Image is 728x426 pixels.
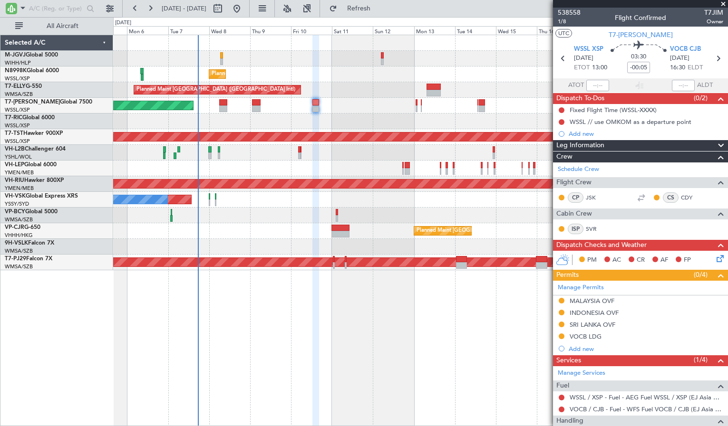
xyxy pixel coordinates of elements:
[5,68,27,74] span: N8998K
[5,256,26,262] span: T7-PJ29
[5,240,54,246] a: 9H-VSLKFalcon 7X
[570,321,615,329] div: SRI LANKA OVF
[5,225,24,230] span: VP-CJR
[325,1,382,16] button: Refresh
[704,18,723,26] span: Owner
[697,81,713,90] span: ALDT
[5,84,26,89] span: T7-ELLY
[537,26,578,35] div: Thu 16
[10,19,103,34] button: All Aircraft
[570,106,657,114] div: Fixed Flight Time (WSSL-XXXX)
[5,185,34,192] a: YMEN/MEB
[5,75,30,82] a: WSSL/XSP
[5,131,63,136] a: T7-TSTHawker 900XP
[574,63,590,73] span: ETOT
[5,91,33,98] a: WMSA/SZB
[5,225,40,230] a: VP-CJRG-650
[5,240,28,246] span: 9H-VSLK
[574,45,603,54] span: WSSL XSP
[5,263,33,270] a: WMSA/SZB
[136,83,295,97] div: Planned Maint [GEOGRAPHIC_DATA] ([GEOGRAPHIC_DATA] Intl)
[25,23,100,29] span: All Aircraft
[5,122,30,129] a: WSSL/XSP
[615,13,666,23] div: Flight Confirmed
[5,59,31,66] a: WIHH/HLP
[556,177,592,188] span: Flight Crew
[168,26,209,35] div: Tue 7
[684,256,691,265] span: FP
[556,240,647,251] span: Dispatch Checks and Weather
[5,68,59,74] a: N8998KGlobal 6000
[5,84,42,89] a: T7-ELLYG-550
[555,29,572,38] button: UTC
[5,52,58,58] a: M-JGVJGlobal 5000
[5,162,57,168] a: VH-LEPGlobal 6000
[5,106,30,114] a: WSSL/XSP
[291,26,332,35] div: Fri 10
[556,270,579,281] span: Permits
[592,63,607,73] span: 13:00
[574,54,593,63] span: [DATE]
[586,225,607,233] a: SVR
[556,208,592,219] span: Cabin Crew
[704,8,723,18] span: T7JIM
[612,256,621,265] span: AC
[209,26,250,35] div: Wed 8
[631,52,646,62] span: 03:30
[694,355,708,365] span: (1/4)
[250,26,291,35] div: Thu 9
[586,80,609,91] input: --:--
[558,18,581,26] span: 1/8
[558,8,581,18] span: 538558
[5,146,25,152] span: VH-L2B
[587,256,597,265] span: PM
[609,30,673,40] span: T7-[PERSON_NAME]
[5,232,33,239] a: VHHH/HKG
[5,115,55,121] a: T7-RICGlobal 6000
[373,26,414,35] div: Sun 12
[586,193,607,202] a: JSK
[5,209,25,215] span: VP-BCY
[568,224,583,234] div: ISP
[5,153,32,161] a: YSHL/WOL
[670,54,689,63] span: [DATE]
[660,256,668,265] span: AF
[5,200,29,208] a: YSSY/SYD
[5,52,26,58] span: M-JGVJ
[570,332,602,341] div: VOCB LDG
[455,26,496,35] div: Tue 14
[5,216,33,223] a: WMSA/SZB
[663,192,679,203] div: CS
[569,345,723,353] div: Add new
[688,63,703,73] span: ELDT
[570,118,691,126] div: WSSL // use OMKOM as a departure point
[162,4,206,13] span: [DATE] - [DATE]
[556,151,573,162] span: Crew
[417,224,575,238] div: Planned Maint [GEOGRAPHIC_DATA] ([GEOGRAPHIC_DATA] Intl)
[670,45,701,54] span: VOCB CJB
[5,99,60,105] span: T7-[PERSON_NAME]
[339,5,379,12] span: Refresh
[496,26,537,35] div: Wed 15
[558,165,599,174] a: Schedule Crew
[556,93,604,104] span: Dispatch To-Dos
[558,283,604,293] a: Manage Permits
[5,162,24,168] span: VH-LEP
[414,26,455,35] div: Mon 13
[568,81,584,90] span: ATOT
[5,178,24,183] span: VH-RIU
[5,115,22,121] span: T7-RIC
[5,209,58,215] a: VP-BCYGlobal 5000
[570,297,614,305] div: MALAYSIA OVF
[5,193,26,199] span: VH-VSK
[127,26,168,35] div: Mon 6
[5,146,66,152] a: VH-L2BChallenger 604
[212,67,323,81] div: Planned Maint [GEOGRAPHIC_DATA] (Seletar)
[694,93,708,103] span: (0/2)
[115,19,131,27] div: [DATE]
[5,193,78,199] a: VH-VSKGlobal Express XRS
[558,369,605,378] a: Manage Services
[694,270,708,280] span: (0/4)
[670,63,685,73] span: 16:30
[5,178,64,183] a: VH-RIUHawker 800XP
